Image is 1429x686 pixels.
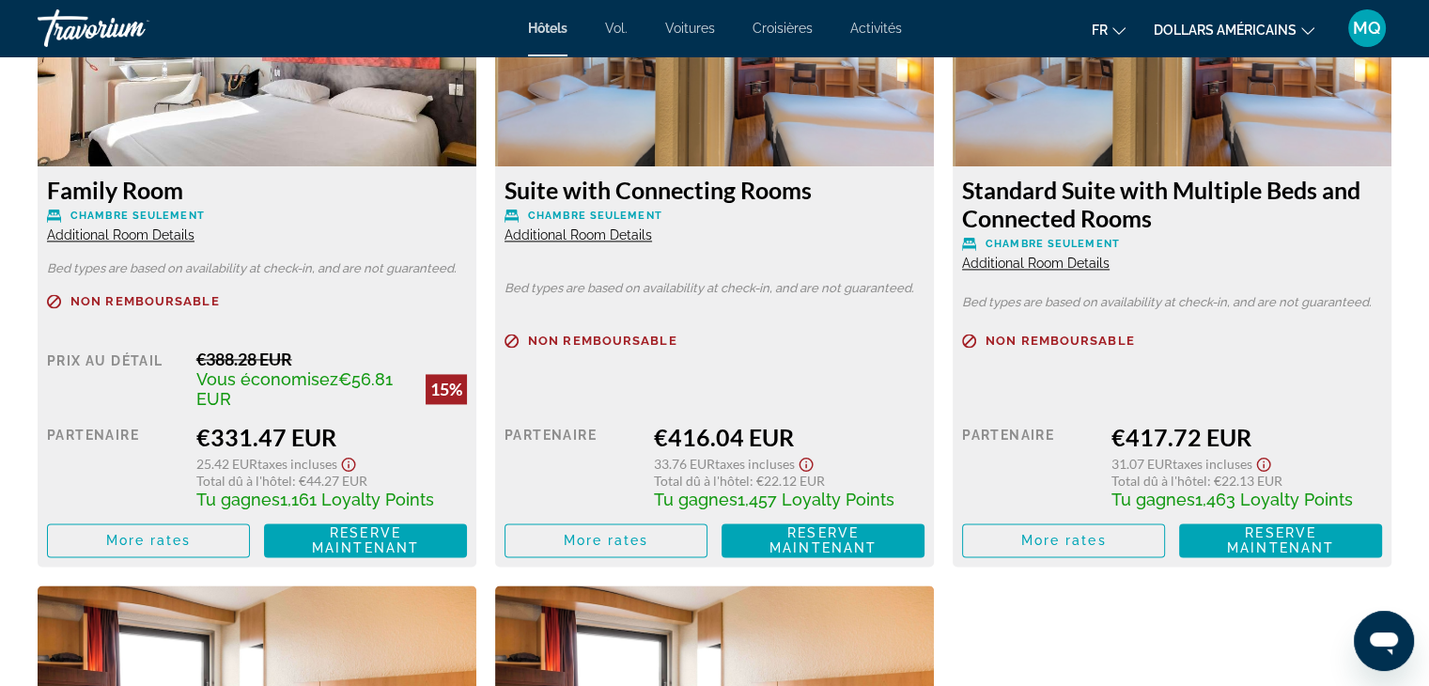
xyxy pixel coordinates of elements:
[337,451,360,473] button: Show Taxes and Fees disclaimer
[986,335,1135,347] span: Non remboursable
[753,21,813,36] a: Croisières
[196,473,292,489] span: Total dû à l'hôtel
[38,4,225,53] a: Travorium
[715,456,795,472] span: Taxes incluses
[505,523,707,557] button: More rates
[196,369,393,409] span: €56.81 EUR
[605,21,628,36] a: Vol.
[738,490,894,509] span: 1,457 Loyalty Points
[1154,16,1314,43] button: Changer de devise
[962,176,1382,232] h3: Standard Suite with Multiple Beds and Connected Rooms
[654,490,738,509] span: Tu gagnes
[1252,451,1275,473] button: Show Taxes and Fees disclaimer
[1173,456,1252,472] span: Taxes incluses
[505,176,924,204] h3: Suite with Connecting Rooms
[505,282,924,295] p: Bed types are based on availability at check-in, and are not guaranteed.
[528,335,677,347] span: Non remboursable
[722,523,924,557] button: Reserve maintenant
[1111,456,1173,472] span: 31.07 EUR
[505,423,640,509] div: Partenaire
[1343,8,1391,48] button: Menu utilisateur
[505,227,652,242] span: Additional Room Details
[850,21,902,36] a: Activités
[47,523,250,557] button: More rates
[654,423,924,451] div: €416.04 EUR
[264,523,467,557] button: Reserve maintenant
[962,423,1097,509] div: Partenaire
[1354,611,1414,671] iframe: Bouton pour ouvrir le berichtenvenster
[1154,23,1297,38] font: dollars américains
[665,21,715,36] a: Voitures
[1021,533,1107,548] span: More rates
[47,227,194,242] span: Additional Room Details
[1179,523,1382,557] button: Reserve maintenant
[257,456,337,472] span: Taxes incluses
[1092,16,1126,43] button: Changer de langue
[795,451,817,473] button: Show Taxes and Fees disclaimer
[312,525,419,555] span: Reserve maintenant
[1195,490,1353,509] span: 1,463 Loyalty Points
[1111,473,1382,489] div: : €22.13 EUR
[47,176,467,204] h3: Family Room
[196,456,257,472] span: 25.42 EUR
[1092,23,1108,38] font: fr
[769,525,877,555] span: Reserve maintenant
[47,423,182,509] div: Partenaire
[196,423,467,451] div: €331.47 EUR
[654,456,715,472] span: 33.76 EUR
[564,533,649,548] span: More rates
[962,296,1382,309] p: Bed types are based on availability at check-in, and are not guaranteed.
[1353,18,1381,38] font: MQ
[47,349,182,409] div: Prix au détail
[196,349,467,369] div: €388.28 EUR
[70,295,220,307] span: Non remboursable
[962,523,1165,557] button: More rates
[962,256,1110,271] span: Additional Room Details
[280,490,434,509] span: 1,161 Loyalty Points
[528,21,567,36] a: Hôtels
[106,533,192,548] span: More rates
[196,369,338,389] span: Vous économisez
[1111,473,1207,489] span: Total dû à l'hôtel
[426,374,467,404] div: 15%
[1111,423,1382,451] div: €417.72 EUR
[1227,525,1334,555] span: Reserve maintenant
[528,210,662,222] span: Chambre seulement
[196,490,280,509] span: Tu gagnes
[70,210,205,222] span: Chambre seulement
[1111,490,1195,509] span: Tu gagnes
[47,262,467,275] p: Bed types are based on availability at check-in, and are not guaranteed.
[196,473,467,489] div: : €44.27 EUR
[986,238,1120,250] span: Chambre seulement
[654,473,750,489] span: Total dû à l'hôtel
[654,473,924,489] div: : €22.12 EUR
